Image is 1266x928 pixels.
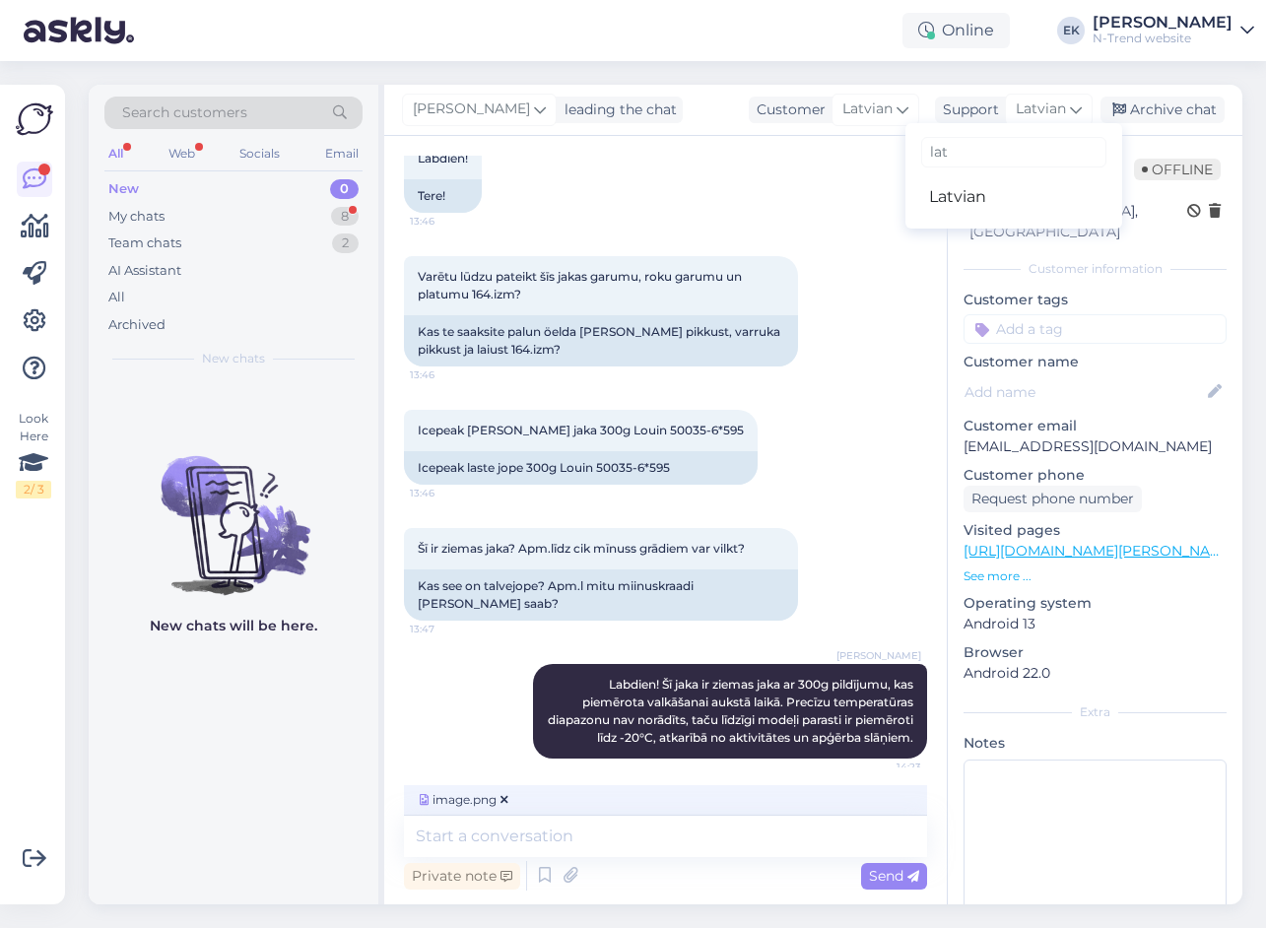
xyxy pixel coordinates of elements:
[1134,159,1221,180] span: Offline
[16,410,51,498] div: Look Here
[964,703,1227,721] div: Extra
[418,269,745,301] span: Varētu lūdzu pateikt šīs jakas garumu, roku garumu un platumu 164.izm?
[964,663,1227,684] p: Android 22.0
[108,233,181,253] div: Team chats
[410,622,484,636] span: 13:47
[548,677,916,745] span: Labdien! Šī jaka ir ziemas jaka ar 300g pildījumu, kas piemērota valkāšanai aukstā laikā. Precīzu...
[964,567,1227,585] p: See more ...
[418,541,745,556] span: Šī ir ziemas jaka? Apm.līdz cik mīnuss grādiem var vilkt?
[964,436,1227,457] p: [EMAIL_ADDRESS][DOMAIN_NAME]
[404,451,758,485] div: Icepeak laste jope 300g Louin 50035-6*595
[964,260,1227,278] div: Customer information
[902,13,1010,48] div: Online
[235,141,284,166] div: Socials
[89,421,378,598] img: No chats
[332,233,359,253] div: 2
[935,99,999,120] div: Support
[836,648,921,663] span: [PERSON_NAME]
[905,181,1122,213] a: Latvian
[964,614,1227,634] p: Android 13
[321,141,363,166] div: Email
[964,593,1227,614] p: Operating system
[557,99,677,120] div: leading the chat
[416,791,512,809] span: image.png
[842,99,893,120] span: Latvian
[108,315,166,335] div: Archived
[108,288,125,307] div: All
[964,352,1227,372] p: Customer name
[921,137,1106,167] input: Type to filter...
[964,416,1227,436] p: Customer email
[165,141,199,166] div: Web
[404,315,798,366] div: Kas te saaksite palun öelda [PERSON_NAME] pikkust, varruka pikkust ja laiust 164.izm?
[410,486,484,500] span: 13:46
[413,99,530,120] span: [PERSON_NAME]
[108,261,181,281] div: AI Assistant
[1093,15,1254,46] a: [PERSON_NAME]N-Trend website
[1057,17,1085,44] div: EK
[404,569,798,621] div: Kas see on talvejope? Apm.l mitu miinuskraadi [PERSON_NAME] saab?
[404,179,482,213] div: Tere!
[964,465,1227,486] p: Customer phone
[964,486,1142,512] div: Request phone number
[847,760,921,774] span: 14:23
[104,141,127,166] div: All
[964,733,1227,754] p: Notes
[869,867,919,885] span: Send
[965,381,1204,403] input: Add name
[331,207,359,227] div: 8
[108,179,139,199] div: New
[964,520,1227,541] p: Visited pages
[964,290,1227,310] p: Customer tags
[749,99,826,120] div: Customer
[1100,97,1225,123] div: Archive chat
[16,481,51,498] div: 2 / 3
[330,179,359,199] div: 0
[418,151,468,166] span: Labdien!
[108,207,165,227] div: My chats
[410,367,484,382] span: 13:46
[202,350,265,367] span: New chats
[1093,31,1233,46] div: N-Trend website
[1016,99,1066,120] span: Latvian
[410,214,484,229] span: 13:46
[150,616,317,636] p: New chats will be here.
[16,100,53,138] img: Askly Logo
[404,863,520,890] div: Private note
[964,642,1227,663] p: Browser
[1093,15,1233,31] div: [PERSON_NAME]
[122,102,247,123] span: Search customers
[418,423,744,437] span: Icepeak [PERSON_NAME] jaka 300g Louin 50035-6*595
[964,314,1227,344] input: Add a tag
